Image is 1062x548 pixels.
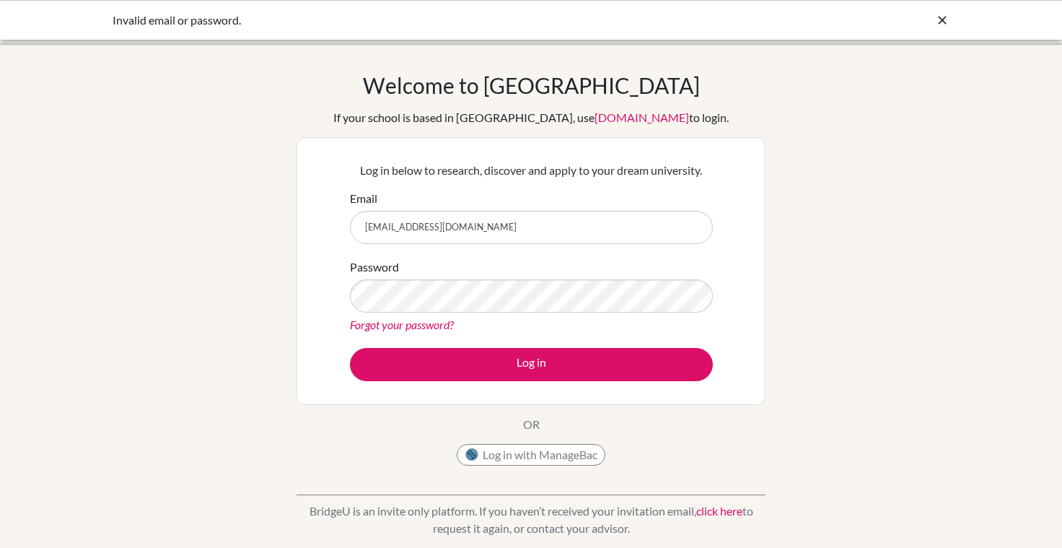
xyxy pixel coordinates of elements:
div: If your school is based in [GEOGRAPHIC_DATA], use to login. [333,109,729,126]
div: Invalid email or password. [113,12,733,29]
h1: Welcome to [GEOGRAPHIC_DATA] [363,72,700,98]
p: OR [523,416,540,433]
a: click here [696,504,742,518]
button: Log in with ManageBac [457,444,605,466]
label: Email [350,190,377,207]
p: Log in below to research, discover and apply to your dream university. [350,162,713,179]
button: Log in [350,348,713,381]
label: Password [350,258,399,276]
a: Forgot your password? [350,318,454,331]
a: [DOMAIN_NAME] [594,110,689,124]
p: BridgeU is an invite only platform. If you haven’t received your invitation email, to request it ... [297,503,765,537]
